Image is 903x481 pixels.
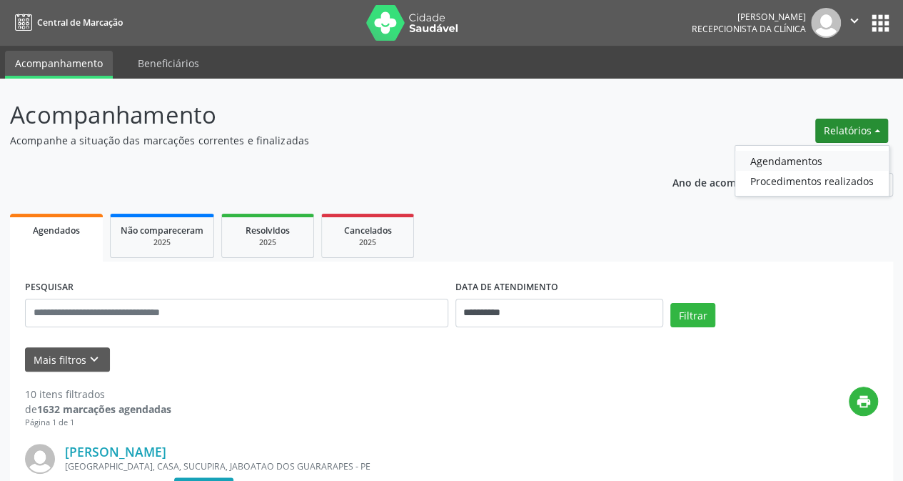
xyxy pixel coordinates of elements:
[735,171,889,191] a: Procedimentos realizados
[25,402,171,417] div: de
[344,224,392,237] span: Cancelados
[670,303,715,327] button: Filtrar
[25,444,55,474] img: img
[86,352,102,367] i: keyboard_arrow_down
[25,387,171,402] div: 10 itens filtrados
[841,8,868,38] button: 
[37,16,123,29] span: Central de Marcação
[692,23,806,35] span: Recepcionista da clínica
[849,387,878,416] button: print
[10,97,628,133] p: Acompanhamento
[246,224,290,237] span: Resolvidos
[735,151,889,171] a: Agendamentos
[332,237,403,248] div: 2025
[5,51,113,79] a: Acompanhamento
[25,277,74,299] label: PESQUISAR
[455,277,558,299] label: DATA DE ATENDIMENTO
[815,119,888,143] button: Relatórios
[811,8,841,38] img: img
[856,394,872,410] i: print
[121,237,203,248] div: 2025
[128,51,209,76] a: Beneficiários
[847,13,862,29] i: 
[65,444,166,460] a: [PERSON_NAME]
[692,11,806,23] div: [PERSON_NAME]
[25,347,110,372] button: Mais filtroskeyboard_arrow_down
[868,11,893,36] button: apps
[10,11,123,34] a: Central de Marcação
[232,237,303,248] div: 2025
[25,417,171,429] div: Página 1 de 1
[672,173,799,191] p: Ano de acompanhamento
[10,133,628,148] p: Acompanhe a situação das marcações correntes e finalizadas
[37,402,171,416] strong: 1632 marcações agendadas
[735,145,889,197] ul: Relatórios
[33,224,80,237] span: Agendados
[121,224,203,237] span: Não compareceram
[65,460,664,472] div: [GEOGRAPHIC_DATA], CASA, SUCUPIRA, JABOATAO DOS GUARARAPES - PE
